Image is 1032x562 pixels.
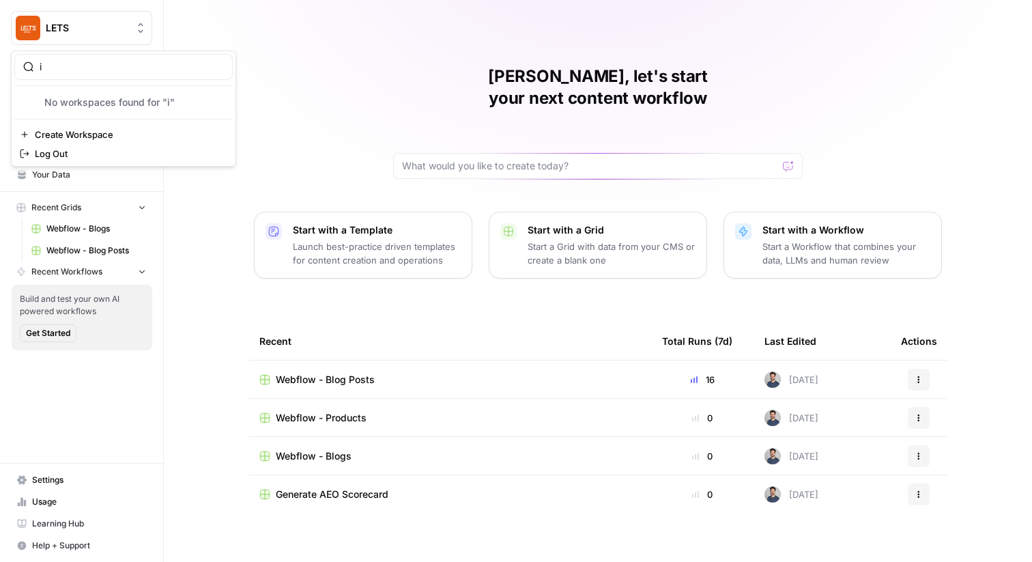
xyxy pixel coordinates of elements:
[11,164,152,186] a: Your Data
[276,488,388,501] span: Generate AEO Scorecard
[254,212,472,279] button: Start with a TemplateLaunch best-practice driven templates for content creation and operations
[764,448,818,464] div: [DATE]
[764,410,781,426] img: 5d1k13leg0nycxz2j92w4c5jfa9r
[764,371,781,388] img: 5d1k13leg0nycxz2j92w4c5jfa9r
[764,486,818,503] div: [DATE]
[662,488,743,501] div: 0
[762,240,930,267] p: Start a Workflow that combines your data, LLMs and human review
[20,293,144,318] span: Build and test your own AI powered workflows
[32,169,146,181] span: Your Data
[11,11,152,45] button: Workspace: LETS
[46,223,146,235] span: Webflow - Blogs
[662,322,732,360] div: Total Runs (7d)
[528,240,696,267] p: Start a Grid with data from your CMS or create a blank one
[662,373,743,387] div: 16
[31,266,102,278] span: Recent Workflows
[764,448,781,464] img: 5d1k13leg0nycxz2j92w4c5jfa9r
[40,60,224,74] input: Search Workspaces
[901,322,937,360] div: Actions
[259,411,640,425] a: Webflow - Products
[25,218,152,240] a: Webflow - Blogs
[20,324,76,342] button: Get Started
[276,373,375,387] span: Webflow - Blog Posts
[14,92,233,113] div: No workspaces found for "i"
[489,212,707,279] button: Start with a GridStart a Grid with data from your CMS or create a blank one
[26,327,70,339] span: Get Started
[293,223,461,237] p: Start with a Template
[25,240,152,262] a: Webflow - Blog Posts
[11,262,152,282] button: Recent Workflows
[11,491,152,513] a: Usage
[32,518,146,530] span: Learning Hub
[764,410,818,426] div: [DATE]
[276,411,367,425] span: Webflow - Products
[46,244,146,257] span: Webflow - Blog Posts
[46,21,128,35] span: LETS
[293,240,461,267] p: Launch best-practice driven templates for content creation and operations
[32,496,146,508] span: Usage
[32,539,146,552] span: Help + Support
[14,125,233,144] a: Create Workspace
[11,469,152,491] a: Settings
[528,223,696,237] p: Start with a Grid
[393,66,803,109] h1: [PERSON_NAME], let's start your next content workflow
[259,449,640,463] a: Webflow - Blogs
[35,147,222,160] span: Log Out
[32,474,146,486] span: Settings
[259,373,640,387] a: Webflow - Blog Posts
[762,223,930,237] p: Start with a Workflow
[259,488,640,501] a: Generate AEO Scorecard
[259,322,640,360] div: Recent
[764,486,781,503] img: 5d1k13leg0nycxz2j92w4c5jfa9r
[14,144,233,163] a: Log Out
[11,535,152,557] button: Help + Support
[35,128,222,141] span: Create Workspace
[662,449,743,463] div: 0
[31,201,81,214] span: Recent Grids
[11,197,152,218] button: Recent Grids
[764,322,816,360] div: Last Edited
[11,513,152,535] a: Learning Hub
[662,411,743,425] div: 0
[276,449,352,463] span: Webflow - Blogs
[402,159,777,173] input: What would you like to create today?
[723,212,942,279] button: Start with a WorkflowStart a Workflow that combines your data, LLMs and human review
[16,16,40,40] img: LETS Logo
[764,371,818,388] div: [DATE]
[11,51,236,167] div: Workspace: LETS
